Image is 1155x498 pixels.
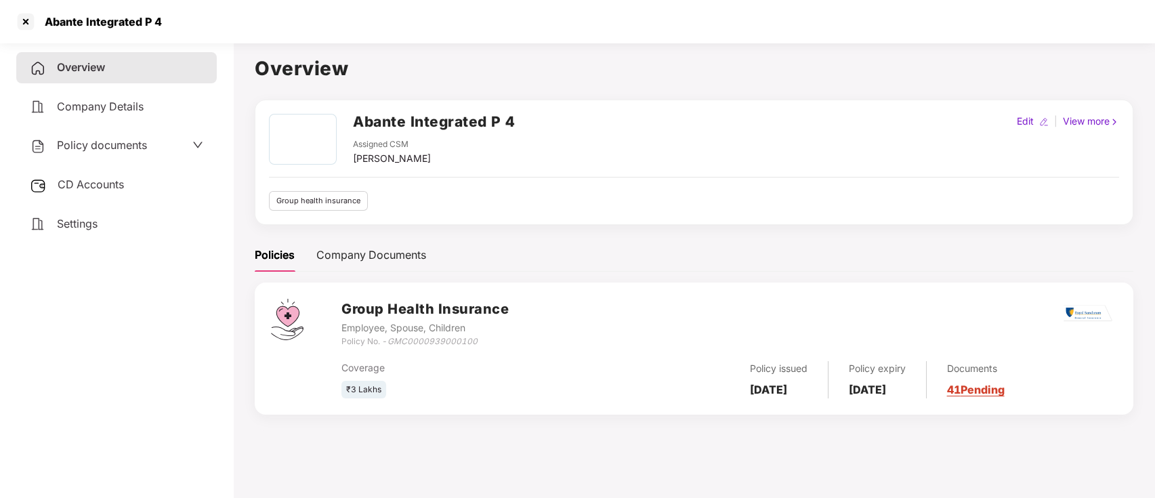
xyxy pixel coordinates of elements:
img: editIcon [1039,117,1049,127]
div: Abante Integrated P 4 [37,15,162,28]
div: Employee, Spouse, Children [341,320,509,335]
img: svg+xml;base64,PHN2ZyB4bWxucz0iaHR0cDovL3d3dy53My5vcmcvMjAwMC9zdmciIHdpZHRoPSI0Ny43MTQiIGhlaWdodD... [271,299,303,340]
img: svg+xml;base64,PHN2ZyB3aWR0aD0iMjUiIGhlaWdodD0iMjQiIHZpZXdCb3g9IjAgMCAyNSAyNCIgZmlsbD0ibm9uZSIgeG... [30,178,47,194]
div: Edit [1014,114,1036,129]
img: svg+xml;base64,PHN2ZyB4bWxucz0iaHR0cDovL3d3dy53My5vcmcvMjAwMC9zdmciIHdpZHRoPSIyNCIgaGVpZ2h0PSIyNC... [30,216,46,232]
h3: Group Health Insurance [341,299,509,320]
div: Company Documents [316,247,426,264]
div: [PERSON_NAME] [353,151,431,166]
span: Company Details [57,100,144,113]
div: Policy issued [750,361,807,376]
div: | [1051,114,1060,129]
img: svg+xml;base64,PHN2ZyB4bWxucz0iaHR0cDovL3d3dy53My5vcmcvMjAwMC9zdmciIHdpZHRoPSIyNCIgaGVpZ2h0PSIyNC... [30,138,46,154]
img: svg+xml;base64,PHN2ZyB4bWxucz0iaHR0cDovL3d3dy53My5vcmcvMjAwMC9zdmciIHdpZHRoPSIyNCIgaGVpZ2h0PSIyNC... [30,99,46,115]
h1: Overview [255,54,1133,83]
img: svg+xml;base64,PHN2ZyB4bWxucz0iaHR0cDovL3d3dy53My5vcmcvMjAwMC9zdmciIHdpZHRoPSIyNCIgaGVpZ2h0PSIyNC... [30,60,46,77]
b: [DATE] [849,383,886,396]
div: View more [1060,114,1122,129]
span: Settings [57,217,98,230]
div: Policies [255,247,295,264]
span: Policy documents [57,138,147,152]
div: Group health insurance [269,191,368,211]
div: ₹3 Lakhs [341,381,386,399]
div: Policy expiry [849,361,906,376]
b: [DATE] [750,383,787,396]
img: rightIcon [1110,117,1119,127]
div: Documents [947,361,1005,376]
h2: Abante Integrated P 4 [353,110,516,133]
img: rsi.png [1064,305,1112,322]
div: Assigned CSM [353,138,431,151]
a: 41 Pending [947,383,1005,396]
div: Policy No. - [341,335,509,348]
span: Overview [57,60,105,74]
span: down [192,140,203,150]
i: GMC0000939000100 [387,336,478,346]
div: Coverage [341,360,600,375]
span: CD Accounts [58,178,124,191]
